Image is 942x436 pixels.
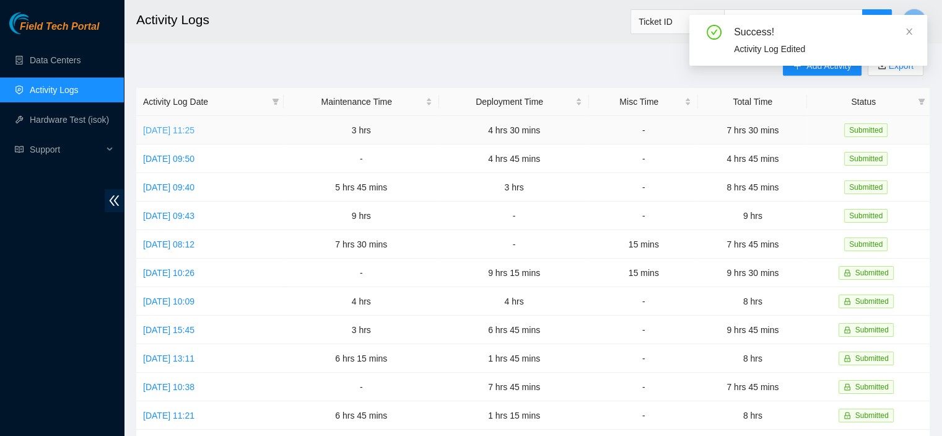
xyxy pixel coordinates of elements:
[143,154,194,164] a: [DATE] 09:50
[143,239,194,249] a: [DATE] 08:12
[734,25,912,40] div: Success!
[589,116,698,145] td: -
[589,230,698,259] td: 15 mins
[284,230,439,259] td: 7 hrs 30 mins
[143,268,194,278] a: [DATE] 10:26
[698,344,807,373] td: 8 hrs
[698,230,807,259] td: 7 hrs 45 mins
[639,12,717,31] span: Ticket ID
[143,95,267,109] span: Activity Log Date
[143,296,194,306] a: [DATE] 10:09
[855,383,889,391] span: Submitted
[862,9,892,34] button: search
[698,202,807,230] td: 9 hrs
[844,152,887,166] span: Submitted
[844,123,887,137] span: Submitted
[284,287,439,316] td: 4 hrs
[844,412,851,419] span: lock
[439,287,589,316] td: 4 hrs
[844,238,887,251] span: Submitted
[284,373,439,401] td: -
[9,12,63,34] img: Akamai Technologies
[269,92,282,111] span: filter
[855,411,889,420] span: Submitted
[589,316,698,344] td: -
[439,145,589,173] td: 4 hrs 45 mins
[911,14,918,29] span: K
[844,180,887,194] span: Submitted
[589,287,698,316] td: -
[698,88,807,116] th: Total Time
[284,173,439,202] td: 5 hrs 45 mins
[284,116,439,145] td: 3 hrs
[143,182,194,192] a: [DATE] 09:40
[589,173,698,202] td: -
[698,116,807,145] td: 7 hrs 30 mins
[589,145,698,173] td: -
[272,98,279,105] span: filter
[284,344,439,373] td: 6 hrs 15 mins
[439,202,589,230] td: -
[698,259,807,287] td: 9 hrs 30 mins
[844,326,851,334] span: lock
[589,202,698,230] td: -
[15,145,24,154] span: read
[284,401,439,430] td: 6 hrs 45 mins
[814,95,913,109] span: Status
[105,189,124,212] span: double-left
[30,115,109,125] a: Hardware Test (isok)
[698,316,807,344] td: 9 hrs 45 mins
[589,259,698,287] td: 15 mins
[439,116,589,145] td: 4 hrs 30 mins
[284,316,439,344] td: 3 hrs
[143,125,194,135] a: [DATE] 11:25
[844,355,851,362] span: lock
[143,211,194,221] a: [DATE] 09:43
[439,230,589,259] td: -
[439,316,589,344] td: 6 hrs 45 mins
[143,382,194,392] a: [DATE] 10:38
[143,325,194,335] a: [DATE] 15:45
[284,145,439,173] td: -
[589,373,698,401] td: -
[284,259,439,287] td: -
[844,383,851,391] span: lock
[905,27,914,36] span: close
[844,209,887,223] span: Submitted
[844,269,851,277] span: lock
[143,354,194,363] a: [DATE] 13:11
[30,137,103,162] span: Support
[30,85,79,95] a: Activity Logs
[734,42,912,56] div: Activity Log Edited
[143,411,194,420] a: [DATE] 11:21
[439,344,589,373] td: 1 hrs 45 mins
[724,9,863,34] input: Enter text here...
[707,25,722,40] span: check-circle
[855,354,889,363] span: Submitted
[902,9,927,33] button: K
[698,173,807,202] td: 8 hrs 45 mins
[439,259,589,287] td: 9 hrs 15 mins
[30,55,81,65] a: Data Centers
[589,344,698,373] td: -
[698,373,807,401] td: 7 hrs 45 mins
[844,298,851,305] span: lock
[439,373,589,401] td: 7 hrs 45 mins
[918,98,925,105] span: filter
[855,269,889,277] span: Submitted
[284,202,439,230] td: 9 hrs
[698,287,807,316] td: 8 hrs
[9,22,99,38] a: Akamai TechnologiesField Tech Portal
[20,21,99,33] span: Field Tech Portal
[439,401,589,430] td: 1 hrs 15 mins
[439,173,589,202] td: 3 hrs
[589,401,698,430] td: -
[915,92,928,111] span: filter
[855,297,889,306] span: Submitted
[698,401,807,430] td: 8 hrs
[855,326,889,334] span: Submitted
[698,145,807,173] td: 4 hrs 45 mins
